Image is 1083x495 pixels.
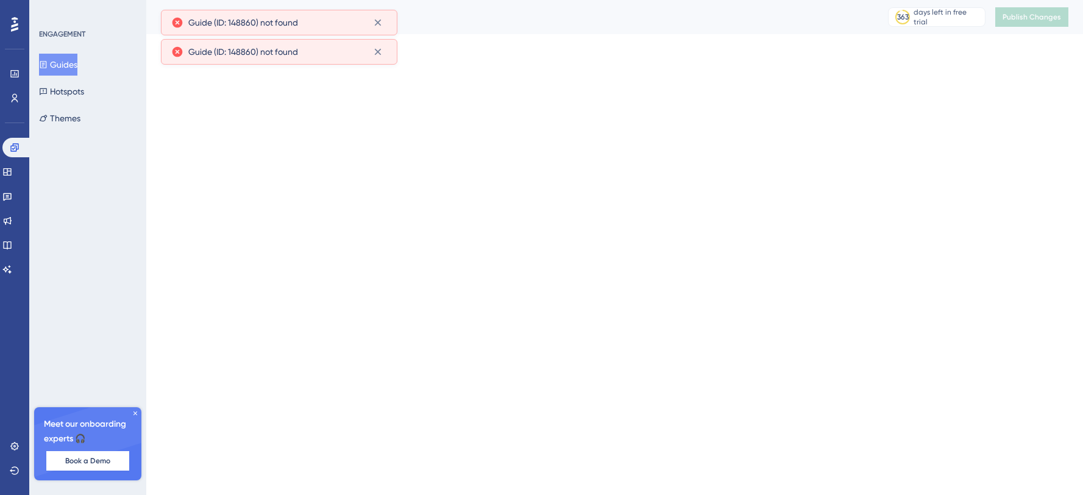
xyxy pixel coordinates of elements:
[995,7,1068,27] button: Publish Changes
[188,45,298,59] span: Guide (ID: 148860) not found
[65,456,110,466] span: Book a Demo
[39,54,77,76] button: Guides
[897,12,909,22] div: 363
[914,7,981,27] div: days left in free trial
[161,9,858,26] div: Guides
[1003,12,1061,22] span: Publish Changes
[39,80,84,102] button: Hotspots
[44,417,132,446] span: Meet our onboarding experts 🎧
[188,15,298,30] span: Guide (ID: 148860) not found
[46,451,129,471] button: Book a Demo
[39,107,80,129] button: Themes
[39,29,85,39] div: ENGAGEMENT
